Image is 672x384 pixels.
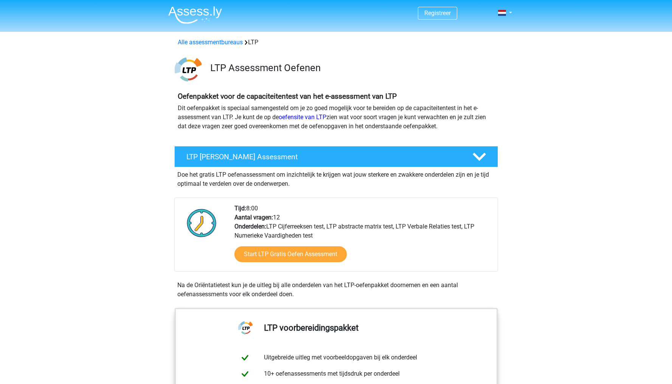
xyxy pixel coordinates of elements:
[234,223,266,230] b: Onderdelen:
[210,62,492,74] h3: LTP Assessment Oefenen
[234,246,347,262] a: Start LTP Gratis Oefen Assessment
[168,6,222,24] img: Assessly
[234,205,246,212] b: Tijd:
[178,39,243,46] a: Alle assessmentbureaus
[234,214,273,221] b: Aantal vragen:
[174,167,498,188] div: Doe het gratis LTP oefenassessment om inzichtelijk te krijgen wat jouw sterkere en zwakkere onder...
[171,146,501,167] a: LTP [PERSON_NAME] Assessment
[183,204,221,242] img: Klok
[279,113,326,121] a: oefensite van LTP
[178,104,495,131] p: Dit oefenpakket is speciaal samengesteld om je zo goed mogelijk voor te bereiden op de capaciteit...
[424,9,451,17] a: Registreer
[175,56,202,83] img: ltp.png
[186,152,460,161] h4: LTP [PERSON_NAME] Assessment
[178,92,397,101] b: Oefenpakket voor de capaciteitentest van het e-assessment van LTP
[174,281,498,299] div: Na de Oriëntatietest kun je de uitleg bij alle onderdelen van het LTP-oefenpakket doornemen en ee...
[175,38,498,47] div: LTP
[229,204,497,271] div: 8:00 12 LTP Cijferreeksen test, LTP abstracte matrix test, LTP Verbale Relaties test, LTP Numerie...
